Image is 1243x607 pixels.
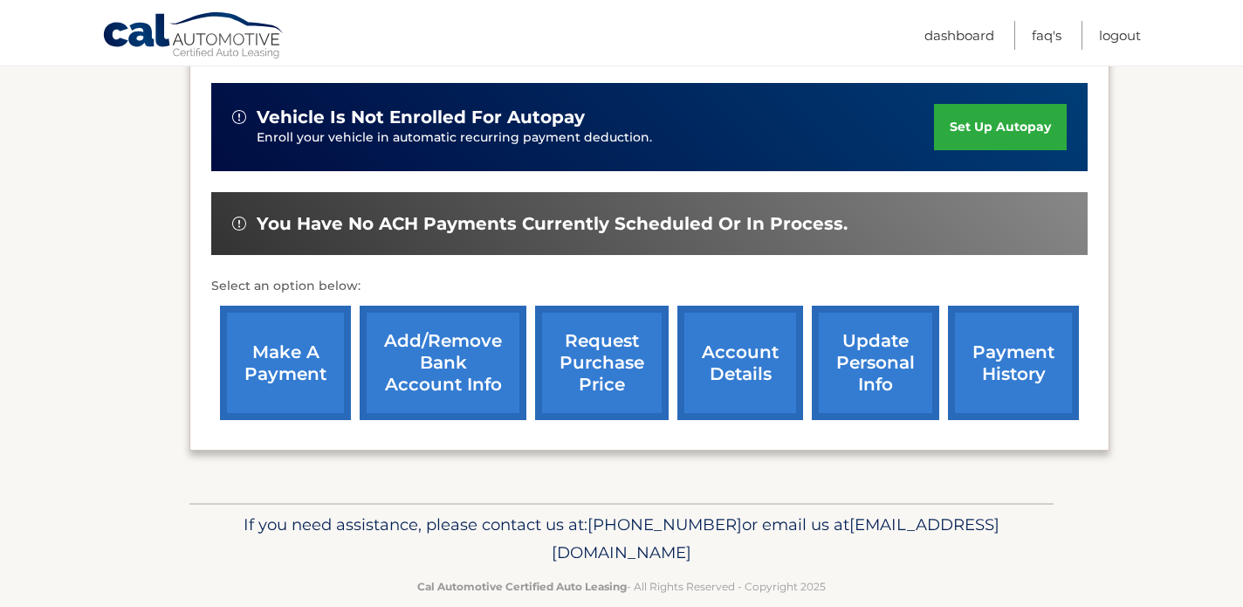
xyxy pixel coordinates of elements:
img: alert-white.svg [232,217,246,231]
strong: Cal Automotive Certified Auto Leasing [417,580,627,593]
a: FAQ's [1032,21,1061,50]
span: [PHONE_NUMBER] [587,514,742,535]
a: make a payment [220,306,351,420]
a: payment history [948,306,1079,420]
span: You have no ACH payments currently scheduled or in process. [257,213,848,235]
a: Cal Automotive [102,11,285,62]
p: If you need assistance, please contact us at: or email us at [201,511,1042,567]
a: account details [677,306,803,420]
p: Enroll your vehicle in automatic recurring payment deduction. [257,128,934,148]
a: Logout [1099,21,1141,50]
a: set up autopay [934,104,1067,150]
a: Add/Remove bank account info [360,306,526,420]
span: vehicle is not enrolled for autopay [257,107,585,128]
span: [EMAIL_ADDRESS][DOMAIN_NAME] [552,514,999,562]
img: alert-white.svg [232,110,246,124]
a: update personal info [812,306,939,420]
p: - All Rights Reserved - Copyright 2025 [201,577,1042,596]
p: Select an option below: [211,276,1088,297]
a: Dashboard [924,21,994,50]
a: request purchase price [535,306,669,420]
